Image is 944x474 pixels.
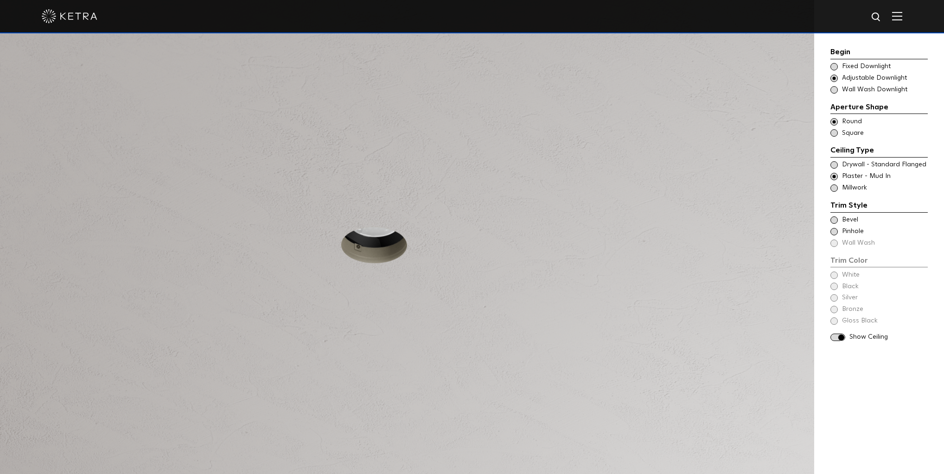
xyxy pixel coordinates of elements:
span: Square [842,129,927,138]
span: Wall Wash Downlight [842,85,927,95]
div: Aperture Shape [830,101,928,114]
div: Trim Style [830,200,928,213]
img: search icon [871,12,882,23]
img: Hamburger%20Nav.svg [892,12,902,20]
span: Millwork [842,183,927,193]
div: Begin [830,46,928,59]
span: Bevel [842,215,927,225]
span: Plaster - Mud In [842,172,927,181]
div: Ceiling Type [830,145,928,158]
span: Drywall - Standard Flanged [842,160,927,170]
span: Show Ceiling [849,333,928,342]
span: Round [842,117,927,126]
span: Pinhole [842,227,927,236]
img: ketra-logo-2019-white [42,9,97,23]
span: Adjustable Downlight [842,74,927,83]
span: Fixed Downlight [842,62,927,71]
